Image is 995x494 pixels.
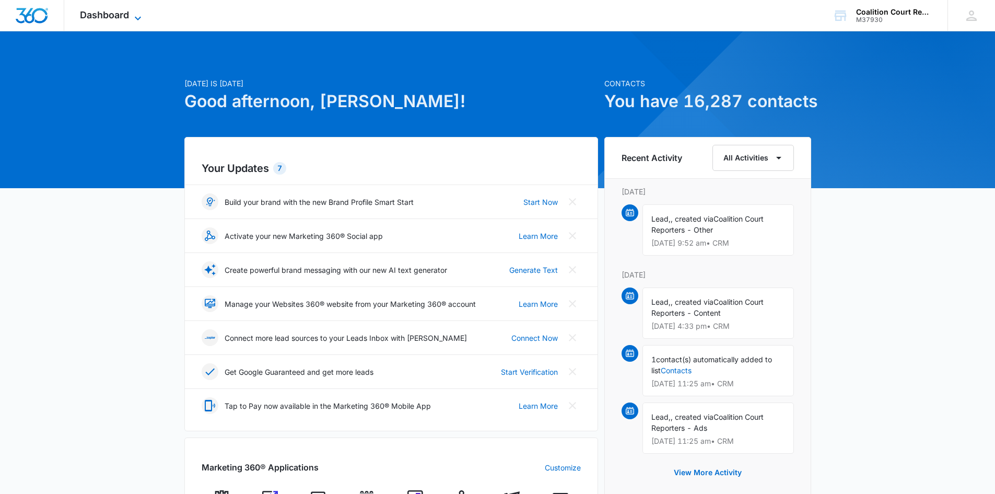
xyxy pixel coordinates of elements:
[564,363,581,380] button: Close
[651,214,671,223] span: Lead,
[856,8,932,16] div: account name
[564,261,581,278] button: Close
[712,145,794,171] button: All Activities
[651,297,671,306] span: Lead,
[511,332,558,343] a: Connect Now
[622,269,794,280] p: [DATE]
[225,298,476,309] p: Manage your Websites 360® website from your Marketing 360® account
[671,412,713,421] span: , created via
[604,78,811,89] p: Contacts
[604,89,811,114] h1: You have 16,287 contacts
[651,438,785,445] p: [DATE] 11:25 am • CRM
[651,355,772,375] span: contact(s) automatically added to list
[519,400,558,411] a: Learn More
[202,160,581,176] h2: Your Updates
[651,323,785,330] p: [DATE] 4:33 pm • CRM
[564,227,581,244] button: Close
[80,9,129,20] span: Dashboard
[564,193,581,210] button: Close
[564,295,581,312] button: Close
[501,366,558,377] a: Start Verification
[273,162,286,175] div: 7
[225,366,373,377] p: Get Google Guaranteed and get more leads
[671,214,713,223] span: , created via
[564,329,581,346] button: Close
[622,152,682,164] h6: Recent Activity
[651,380,785,387] p: [DATE] 11:25 am • CRM
[651,239,785,247] p: [DATE] 9:52 am • CRM
[622,186,794,197] p: [DATE]
[519,231,558,242] a: Learn More
[663,460,752,485] button: View More Activity
[509,265,558,275] a: Generate Text
[225,265,447,275] p: Create powerful brand messaging with our new AI text generator
[184,89,598,114] h1: Good afternoon, [PERSON_NAME]!
[564,397,581,414] button: Close
[651,412,671,421] span: Lead,
[225,231,383,242] p: Activate your new Marketing 360® Social app
[523,197,558,208] a: Start Now
[225,400,431,411] p: Tap to Pay now available in the Marketing 360® Mobile App
[545,462,581,473] a: Customize
[671,297,713,306] span: , created via
[225,332,467,343] p: Connect more lead sources to your Leads Inbox with [PERSON_NAME]
[225,197,414,208] p: Build your brand with the new Brand Profile Smart Start
[202,461,319,474] h2: Marketing 360® Applications
[661,366,692,375] a: Contacts
[651,355,656,364] span: 1
[519,298,558,309] a: Learn More
[856,16,932,24] div: account id
[184,78,598,89] p: [DATE] is [DATE]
